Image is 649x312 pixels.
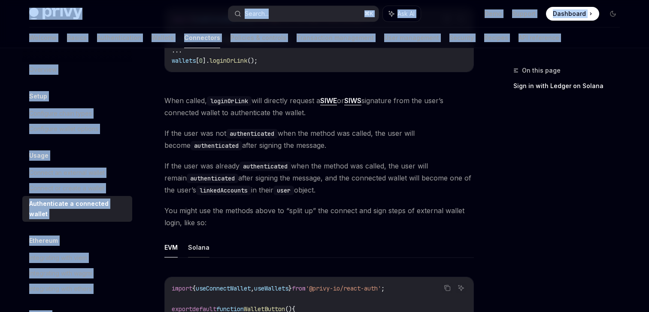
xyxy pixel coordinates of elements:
span: import [172,284,192,292]
code: authenticated [191,141,242,150]
code: authenticated [240,162,291,171]
span: When called, will directly request a or signature from the user’s connected wallet to authenticat... [164,95,474,119]
span: useWallets [254,284,288,292]
span: ... [172,46,182,54]
div: Integrating with wagmi [29,268,92,278]
code: authenticated [226,129,278,138]
a: Policies & controls [230,28,286,48]
img: dark logo [29,8,82,20]
button: Ask AI [455,282,467,294]
code: loginOrLink [207,96,252,106]
code: authenticated [187,174,238,183]
h5: Setup [29,91,47,101]
code: user [273,186,294,195]
button: Toggle dark mode [606,7,620,21]
a: Dashboard [546,7,599,21]
a: Connectors [184,28,220,48]
a: Integrating with wagmi [22,266,132,281]
button: Ask AI [383,6,421,21]
a: Wallets [152,28,174,48]
a: Connect an external wallet [22,165,132,180]
span: You might use the methods above to “split up” the connect and sign steps of external wallet login... [164,205,474,229]
h5: Usage [29,150,49,161]
div: Overview [29,64,57,75]
a: Configure chain types [22,106,132,121]
span: If the user was not when the method was called, the user will become after signing the message. [164,127,474,151]
div: Integrating with viem [29,253,87,263]
span: '@privy-io/react-auth' [306,284,381,292]
span: loginOrLink [209,57,247,64]
h5: Ethereum [29,236,58,246]
span: , [251,284,254,292]
span: ⌘ K [364,10,373,17]
button: Search...⌘K [228,6,379,21]
code: linkedAccounts [196,186,251,195]
button: Copy the contents from the code block [442,282,453,294]
div: Configure wallet options [29,124,98,134]
span: [ [196,57,199,64]
a: Authenticate a connected wallet [22,196,132,222]
div: Connect an external wallet [29,168,105,178]
a: API reference [519,28,559,48]
div: Search... [245,9,269,19]
div: Connect or create a wallet [29,183,104,193]
a: Recipes [484,28,508,48]
div: Authenticate a connected wallet [29,199,127,219]
a: User management [384,28,439,48]
span: Ask AI [397,9,415,18]
span: (); [247,57,258,64]
span: wallets [172,57,196,64]
span: } [288,284,292,292]
button: Solana [188,237,209,257]
a: Basics [67,28,87,48]
a: SIWE [320,96,337,105]
a: Welcome [29,28,57,48]
a: Security [449,28,474,48]
span: useConnectWallet [196,284,251,292]
a: Support [512,9,536,18]
a: Configure wallet options [22,121,132,137]
a: Transaction management [297,28,374,48]
a: Demo [485,9,502,18]
span: ]. [203,57,209,64]
span: 0 [199,57,203,64]
span: ; [381,284,385,292]
a: Overview [22,62,132,77]
a: Integrating with viem [22,250,132,266]
a: SIWS [344,96,361,105]
a: Integrating with ethers [22,281,132,297]
button: EVM [164,237,178,257]
span: If the user was already when the method was called, the user will remain after signing the messag... [164,160,474,196]
a: Authentication [97,28,141,48]
a: Sign in with Ledger on Solana [513,79,627,93]
div: Integrating with ethers [29,284,92,294]
a: Connect or create a wallet [22,180,132,196]
span: On this page [522,65,561,76]
span: { [192,284,196,292]
span: from [292,284,306,292]
div: Configure chain types [29,108,92,119]
span: Dashboard [553,9,586,18]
